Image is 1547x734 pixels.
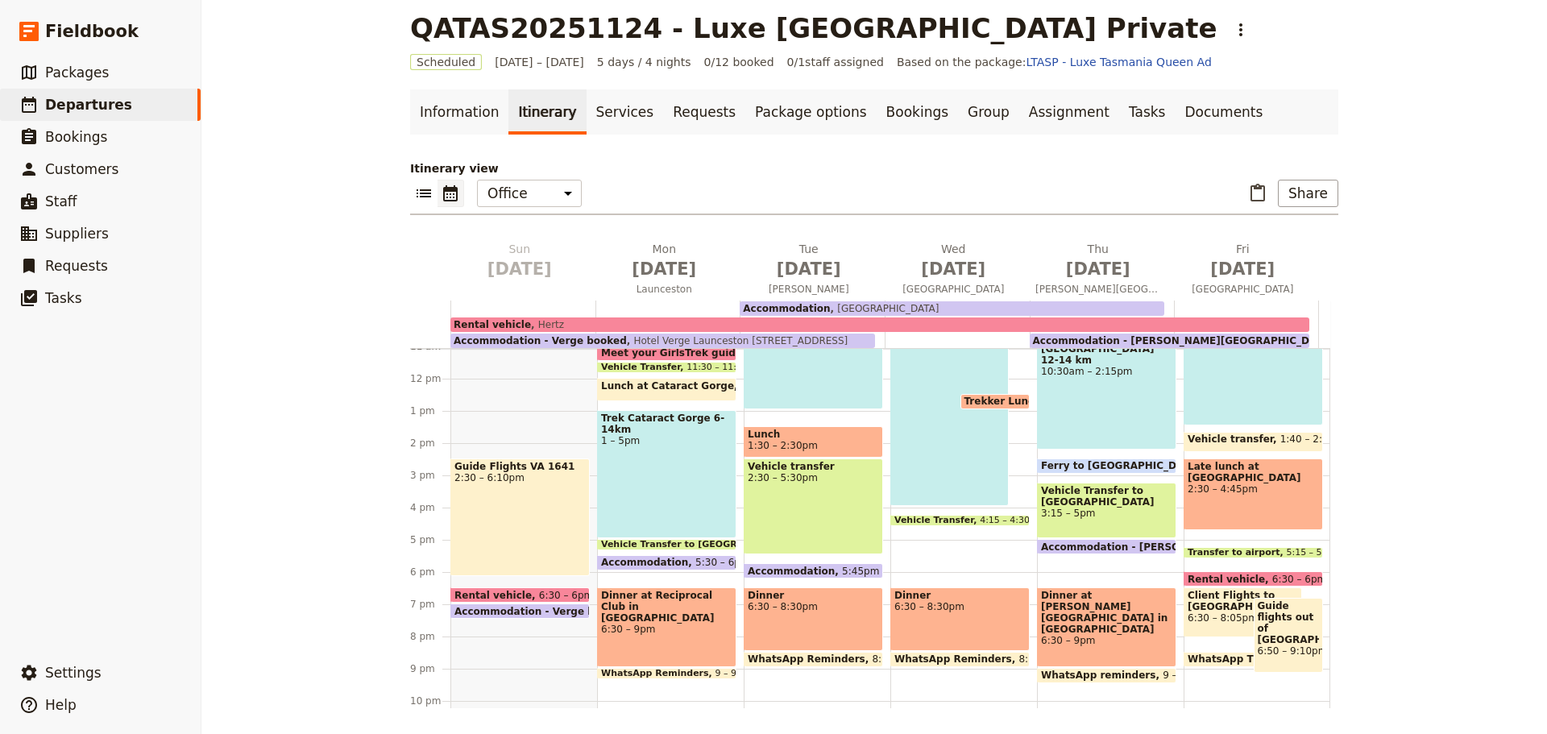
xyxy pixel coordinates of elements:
div: 6 pm [410,566,450,578]
p: Itinerary view [410,160,1338,176]
div: Accommodation - [PERSON_NAME][GEOGRAPHIC_DATA] [1030,334,1309,348]
span: 6:30 – 9pm [601,624,732,635]
span: [PERSON_NAME] [740,283,878,296]
a: Itinerary [508,89,586,135]
span: 6:30 – 9pm [1041,635,1172,646]
span: 8:30 – 9pm [1018,653,1073,665]
div: 4 pm [410,501,450,514]
span: Requests [45,258,108,274]
a: Group [958,89,1019,135]
span: [DATE] [1180,257,1306,281]
a: Bookings [877,89,958,135]
div: Meet your GirlsTrek guide [597,346,736,361]
div: Accommodation - [PERSON_NAME][GEOGRAPHIC_DATA] [1037,539,1176,554]
span: Help [45,697,77,713]
div: Vehicle Transfer11:30 – 11:45am [597,362,736,373]
span: Dinner at Reciprocal Club in [GEOGRAPHIC_DATA] [601,590,732,624]
span: Accommodation [743,303,830,314]
div: Vehicle transfer2:30 – 5:30pm [744,458,883,554]
span: 2:30 – 6:10pm [454,472,586,483]
span: 5:45pm – 6:45am [842,566,927,576]
span: Dinner at [PERSON_NAME][GEOGRAPHIC_DATA] in [GEOGRAPHIC_DATA] [1041,590,1172,635]
span: WhatsApp Reminders [894,653,1018,665]
a: Package options [745,89,876,135]
span: Vehicle Transfer [894,516,980,525]
a: Tasks [1119,89,1176,135]
a: Requests [663,89,745,135]
div: WhatsApp Thank You [1184,652,1302,667]
div: Rental vehicleHertz [450,317,1309,332]
span: Meet your GirlsTrek guide [601,347,749,359]
span: WhatsApp Thank You [1188,653,1310,665]
div: Accommodation5:30 – 6pm [597,555,736,570]
span: Accommodation - Verge booked [454,335,627,346]
div: Vehicle Transfer4:15 – 4:30pm [890,515,1030,526]
span: 1 – 5pm [601,435,732,446]
h2: Mon [602,241,728,281]
span: Client Flights to [GEOGRAPHIC_DATA] [1188,590,1298,612]
div: 1 pm [410,404,450,417]
div: WhatsApp reminders9 – 9:30pm [1037,668,1176,683]
span: [GEOGRAPHIC_DATA] [831,303,939,314]
button: Tue [DATE][PERSON_NAME] [740,241,885,301]
span: Accommodation - [PERSON_NAME][GEOGRAPHIC_DATA] [1033,335,1334,346]
div: 5 pm [410,533,450,546]
span: Departures [45,97,132,113]
div: Client Flights to [GEOGRAPHIC_DATA]6:30 – 8:05pm [1184,587,1302,637]
span: [GEOGRAPHIC_DATA] [885,283,1023,296]
div: Rental vehicle6:30 – 6pm [450,587,590,603]
span: Lunch [748,429,879,440]
div: Lunch at Cataract Gorge [597,378,736,401]
span: Suppliers [45,226,109,242]
div: Late lunch at [GEOGRAPHIC_DATA]2:30 – 4:45pm [1184,458,1323,530]
span: Trek [PERSON_NAME][GEOGRAPHIC_DATA] 12-14 km [1041,332,1172,366]
h1: QATAS20251124 - Luxe [GEOGRAPHIC_DATA] Private [410,12,1217,44]
a: Documents [1175,89,1272,135]
span: Dinner [894,590,1026,601]
a: Services [587,89,664,135]
span: Staff [45,193,77,209]
span: Customers [45,161,118,177]
span: Hertz [531,319,564,330]
span: Rental vehicle [454,319,531,330]
a: LTASP - Luxe Tasmania Queen Ad [1026,56,1211,68]
div: Accommodation5:45pm – 6:45am [744,563,883,578]
button: Mon [DATE]Launceston [595,241,740,301]
span: Ferry to [GEOGRAPHIC_DATA] [1041,460,1208,471]
span: [DATE] [602,257,728,281]
h2: Thu [1035,241,1161,281]
span: Accommodation - Verge booked [454,606,634,616]
div: 10 pm [410,695,450,707]
span: 6:30 – 8:30pm [748,601,879,612]
div: Guide flights out of [GEOGRAPHIC_DATA]6:50 – 9:10pm [1254,598,1324,672]
span: Guide Flights VA 1641 [454,461,586,472]
span: Settings [45,665,102,681]
span: Vehicle transfer [748,461,879,472]
span: Accommodation [601,557,695,568]
div: Trek [GEOGRAPHIC_DATA] 6-8km9:30am – 1:30pm [1184,297,1323,425]
span: 0 / 1 staff assigned [787,54,884,70]
span: 5 days / 4 nights [597,54,691,70]
div: Trek Wine Glass Bay 12-14kms9am – 4pm [890,281,1009,506]
span: Based on the package: [897,54,1212,70]
div: Vehicle Transfer to [GEOGRAPHIC_DATA]3:15 – 5pm [1037,483,1176,538]
span: 9 – 9:15pm [715,669,765,678]
span: 6:30 – 6pm [1272,574,1327,584]
span: Scheduled [410,54,482,70]
div: Accommodation - Verge bookedHotel Verge Launceston [STREET_ADDRESS] [450,334,875,348]
span: Vehicle Transfer to [GEOGRAPHIC_DATA] [1041,485,1172,508]
div: Dinner6:30 – 8:30pm [744,587,883,651]
button: Calendar view [438,180,464,207]
span: Rental vehicle [454,590,539,600]
div: Ferry to [GEOGRAPHIC_DATA] [1037,458,1176,474]
h2: Sun [457,241,583,281]
span: 0/12 booked [704,54,774,70]
span: Vehicle Transfer [601,363,686,372]
div: Trek Ben Lomond 8-12 kms9:30am – 1pm [744,297,883,409]
span: 6:30 – 8:05pm [1188,612,1298,624]
span: 1:30 – 2:30pm [748,440,818,451]
div: Lunch1:30 – 2:30pm [744,426,883,458]
span: Transfer to airport [1188,548,1286,558]
span: 1:40 – 2:20pm [1280,433,1350,450]
span: Trekker Lunch [964,396,1048,407]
